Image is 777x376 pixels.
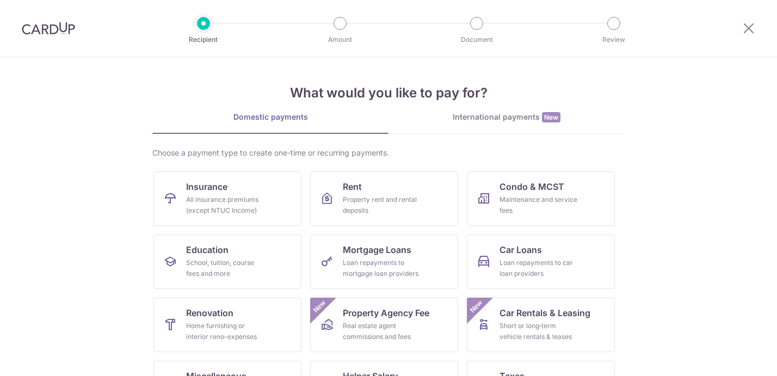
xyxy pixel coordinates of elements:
[186,257,264,279] div: School, tuition, course fees and more
[186,306,233,319] span: Renovation
[499,243,542,256] span: Car Loans
[186,180,227,193] span: Insurance
[152,147,625,158] div: Choose a payment type to create one-time or recurring payments.
[153,171,301,226] a: InsuranceAll insurance premiums (except NTUC Income)
[499,180,564,193] span: Condo & MCST
[310,171,458,226] a: RentProperty rent and rental deposits
[388,112,625,123] div: International payments
[573,34,654,45] p: Review
[343,257,421,279] div: Loan repayments to mortgage loan providers
[163,34,244,45] p: Recipient
[467,298,485,316] span: New
[343,306,429,319] span: Property Agency Fee
[499,194,578,216] div: Maintenance and service fees
[542,112,560,122] span: New
[310,235,458,289] a: Mortgage LoansLoan repayments to mortgage loan providers
[467,235,615,289] a: Car LoansLoan repayments to car loan providers
[343,194,421,216] div: Property rent and rental deposits
[153,235,301,289] a: EducationSchool, tuition, course fees and more
[153,298,301,352] a: RenovationHome furnishing or interior reno-expenses
[152,112,388,122] div: Domestic payments
[499,320,578,342] div: Short or long‑term vehicle rentals & leases
[467,298,615,352] a: Car Rentals & LeasingShort or long‑term vehicle rentals & leasesNew
[300,34,380,45] p: Amount
[152,83,625,103] h4: What would you like to pay for?
[186,320,264,342] div: Home furnishing or interior reno-expenses
[499,306,590,319] span: Car Rentals & Leasing
[311,298,329,316] span: New
[22,22,75,35] img: CardUp
[310,298,458,352] a: Property Agency FeeReal estate agent commissions and feesNew
[343,180,362,193] span: Rent
[467,171,615,226] a: Condo & MCSTMaintenance and service fees
[499,257,578,279] div: Loan repayments to car loan providers
[343,320,421,342] div: Real estate agent commissions and fees
[436,34,517,45] p: Document
[186,194,264,216] div: All insurance premiums (except NTUC Income)
[186,243,229,256] span: Education
[343,243,411,256] span: Mortgage Loans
